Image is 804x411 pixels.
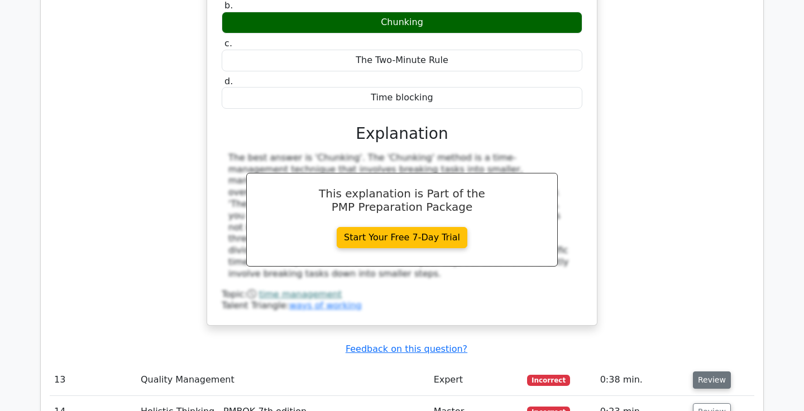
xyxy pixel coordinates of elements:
td: Expert [429,364,523,396]
div: The Two-Minute Rule [222,50,582,71]
td: 13 [50,364,136,396]
div: Time blocking [222,87,582,109]
a: ways of working [289,300,362,311]
a: Feedback on this question? [346,344,467,354]
span: Incorrect [527,375,570,386]
span: c. [224,38,232,49]
span: d. [224,76,233,86]
div: Topic: [222,289,582,301]
td: 0:38 min. [596,364,688,396]
div: The best answer is 'Chunking'. The 'Chunking' method is a time-management technique that involves... [228,152,576,280]
a: time management [259,289,342,299]
a: Start Your Free 7-Day Trial [337,227,467,248]
h3: Explanation [228,124,576,143]
button: Review [693,371,731,389]
div: Chunking [222,12,582,33]
td: Quality Management [136,364,429,396]
div: Talent Triangle: [222,289,582,312]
